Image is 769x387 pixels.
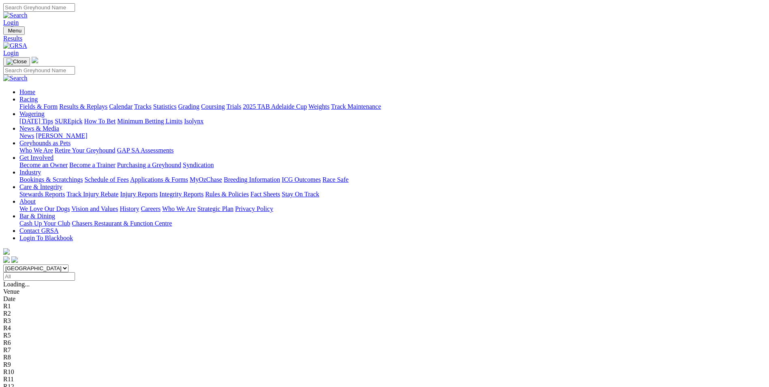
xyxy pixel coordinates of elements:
a: Schedule of Fees [84,176,129,183]
a: Isolynx [184,118,203,125]
div: Care & Integrity [19,191,766,198]
a: Injury Reports [120,191,158,198]
div: Venue [3,288,766,295]
img: GRSA [3,42,27,49]
img: twitter.svg [11,256,18,263]
div: R7 [3,346,766,354]
a: Purchasing a Greyhound [117,161,181,168]
div: R5 [3,332,766,339]
img: logo-grsa-white.png [3,248,10,255]
a: Results & Replays [59,103,107,110]
img: Close [6,58,27,65]
a: Careers [141,205,161,212]
input: Search [3,3,75,12]
div: Industry [19,176,766,183]
button: Toggle navigation [3,26,25,35]
a: Care & Integrity [19,183,62,190]
a: Login [3,49,19,56]
a: Contact GRSA [19,227,58,234]
a: Breeding Information [224,176,280,183]
a: Chasers Restaurant & Function Centre [72,220,172,227]
div: R11 [3,376,766,383]
a: Vision and Values [71,205,118,212]
input: Select date [3,272,75,281]
a: Cash Up Your Club [19,220,70,227]
a: Race Safe [322,176,348,183]
div: Bar & Dining [19,220,766,227]
a: News [19,132,34,139]
div: R6 [3,339,766,346]
a: MyOzChase [190,176,222,183]
a: Stewards Reports [19,191,65,198]
a: Applications & Forms [130,176,188,183]
a: Calendar [109,103,133,110]
a: Login To Blackbook [19,234,73,241]
div: Greyhounds as Pets [19,147,766,154]
div: Date [3,295,766,303]
div: About [19,205,766,213]
a: Bookings & Scratchings [19,176,83,183]
a: Grading [178,103,199,110]
span: Menu [8,28,21,34]
a: Track Maintenance [331,103,381,110]
a: ICG Outcomes [282,176,321,183]
a: Home [19,88,35,95]
img: Search [3,12,28,19]
a: News & Media [19,125,59,132]
a: Fact Sheets [251,191,280,198]
a: Integrity Reports [159,191,203,198]
a: Get Involved [19,154,54,161]
a: Coursing [201,103,225,110]
a: Racing [19,96,38,103]
a: How To Bet [84,118,116,125]
div: R1 [3,303,766,310]
div: R4 [3,325,766,332]
a: Tracks [134,103,152,110]
a: Who We Are [19,147,53,154]
div: News & Media [19,132,766,140]
a: SUREpick [55,118,82,125]
a: History [120,205,139,212]
a: Become a Trainer [69,161,116,168]
div: Get Involved [19,161,766,169]
a: Retire Your Greyhound [55,147,116,154]
a: Weights [308,103,330,110]
a: 2025 TAB Adelaide Cup [243,103,307,110]
a: Statistics [153,103,177,110]
a: Who We Are [162,205,196,212]
div: Racing [19,103,766,110]
div: R9 [3,361,766,368]
a: [DATE] Tips [19,118,53,125]
a: Login [3,19,19,26]
img: Search [3,75,28,82]
div: R3 [3,317,766,325]
a: Track Injury Rebate [66,191,118,198]
div: R10 [3,368,766,376]
input: Search [3,66,75,75]
a: Results [3,35,766,42]
a: We Love Our Dogs [19,205,70,212]
a: Trials [226,103,241,110]
div: R2 [3,310,766,317]
a: Fields & Form [19,103,58,110]
a: [PERSON_NAME] [36,132,87,139]
div: Wagering [19,118,766,125]
a: Wagering [19,110,45,117]
a: Privacy Policy [235,205,273,212]
img: facebook.svg [3,256,10,263]
a: Minimum Betting Limits [117,118,182,125]
button: Toggle navigation [3,57,30,66]
a: Rules & Policies [205,191,249,198]
div: R8 [3,354,766,361]
img: logo-grsa-white.png [32,57,38,63]
span: Loading... [3,281,30,288]
a: Become an Owner [19,161,68,168]
a: Bar & Dining [19,213,55,219]
a: GAP SA Assessments [117,147,174,154]
a: Strategic Plan [197,205,233,212]
a: Industry [19,169,41,176]
a: About [19,198,36,205]
a: Stay On Track [282,191,319,198]
a: Syndication [183,161,214,168]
